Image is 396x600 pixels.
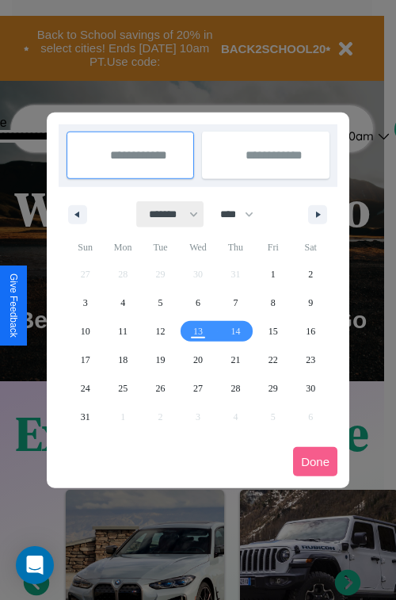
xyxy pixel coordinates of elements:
[16,546,54,584] div: Open Intercom Messenger
[196,289,200,317] span: 6
[81,317,90,346] span: 10
[67,317,104,346] button: 10
[67,235,104,260] span: Sun
[254,317,291,346] button: 15
[217,346,254,374] button: 21
[179,374,216,403] button: 27
[120,289,125,317] span: 4
[292,374,329,403] button: 30
[254,260,291,289] button: 1
[179,346,216,374] button: 20
[104,374,141,403] button: 25
[306,346,315,374] span: 23
[179,289,216,317] button: 6
[81,403,90,431] span: 31
[118,346,128,374] span: 18
[293,447,337,476] button: Done
[217,289,254,317] button: 7
[104,289,141,317] button: 4
[67,374,104,403] button: 24
[193,317,203,346] span: 13
[292,235,329,260] span: Sat
[308,260,313,289] span: 2
[118,317,128,346] span: 11
[292,346,329,374] button: 23
[230,346,240,374] span: 21
[254,289,291,317] button: 8
[292,260,329,289] button: 2
[193,374,203,403] span: 27
[142,317,179,346] button: 12
[292,289,329,317] button: 9
[8,273,19,338] div: Give Feedback
[179,317,216,346] button: 13
[230,317,240,346] span: 14
[217,235,254,260] span: Thu
[268,374,278,403] span: 29
[156,317,166,346] span: 12
[81,346,90,374] span: 17
[67,346,104,374] button: 17
[217,374,254,403] button: 28
[308,289,313,317] span: 9
[230,374,240,403] span: 28
[104,346,141,374] button: 18
[104,317,141,346] button: 11
[306,317,315,346] span: 16
[156,346,166,374] span: 19
[67,403,104,431] button: 31
[306,374,315,403] span: 30
[142,289,179,317] button: 5
[81,374,90,403] span: 24
[156,374,166,403] span: 26
[271,289,276,317] span: 8
[193,346,203,374] span: 20
[254,374,291,403] button: 29
[118,374,128,403] span: 25
[83,289,88,317] span: 3
[217,317,254,346] button: 14
[271,260,276,289] span: 1
[254,235,291,260] span: Fri
[142,235,179,260] span: Tue
[104,235,141,260] span: Mon
[179,235,216,260] span: Wed
[254,346,291,374] button: 22
[142,346,179,374] button: 19
[158,289,163,317] span: 5
[292,317,329,346] button: 16
[268,317,278,346] span: 15
[233,289,238,317] span: 7
[67,289,104,317] button: 3
[142,374,179,403] button: 26
[268,346,278,374] span: 22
